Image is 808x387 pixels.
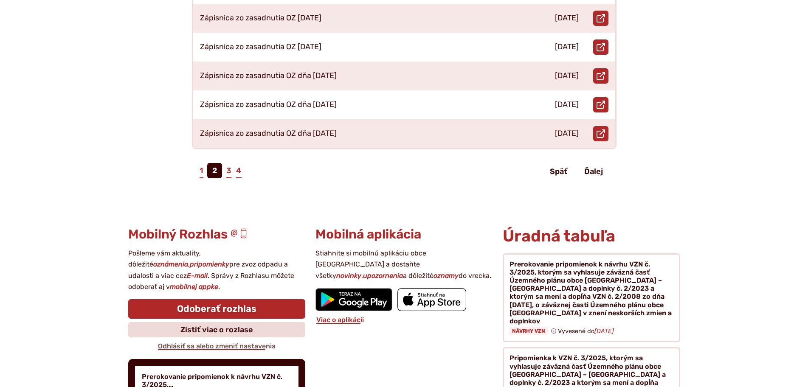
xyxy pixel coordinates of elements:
a: Odoberať rozhlas [128,299,305,319]
p: Zápisnica zo zasadnutia OZ dňa [DATE] [200,100,337,109]
img: Prejsť na mobilnú aplikáciu Sekule v službe Google Play [315,288,392,311]
p: Pošleme vám aktuality, dôležité , pre zvoz odpadu a udalosti a viac cez . Správy z Rozhlasu môžet... [128,248,305,293]
p: [DATE] [555,42,579,52]
a: Zistiť viac o rozlase [128,322,305,337]
a: 3 [225,163,232,178]
a: Ďalej [577,164,610,179]
strong: oznamy [434,272,459,280]
span: Ďalej [584,167,603,176]
p: Zápisnica zo zasadnutia OZ dňa [DATE] [200,129,337,138]
p: Zápisnica zo zasadnutia OZ dňa [DATE] [200,71,337,81]
p: [DATE] [555,71,579,81]
a: Viac o aplikácii [315,316,365,324]
a: Späť [543,164,574,179]
p: Stiahnite si mobilnú aplikáciu obce [GEOGRAPHIC_DATA] a dostaňte všetky , a dôležité do vrecka. [315,248,493,281]
a: 1 [199,163,204,178]
strong: mobilnej appke [170,283,218,291]
strong: E-mail [187,272,208,280]
a: Prerokovanie pripomienok k návrhu VZN č. 3/2025, ktorým sa vyhlasuje záväzná časť Územného plánu ... [503,253,680,342]
p: [DATE] [555,129,579,138]
span: 2 [207,163,222,178]
strong: novinky [336,272,361,280]
a: 4 [235,163,242,178]
p: Zápisnica zo zasadnutia OZ [DATE] [200,14,321,23]
img: Prejsť na mobilnú aplikáciu Sekule v App Store [397,288,466,311]
h3: Mobilný Rozhlas [128,227,305,241]
p: [DATE] [555,14,579,23]
h2: Úradná tabuľa [503,227,680,245]
p: [DATE] [555,100,579,109]
a: Odhlásiť sa alebo zmeniť nastavenia [157,342,276,350]
h3: Mobilná aplikácia [315,227,493,241]
span: Späť [550,167,567,176]
strong: pripomienky [190,260,229,268]
strong: upozornenia [363,272,403,280]
strong: oznámenia [153,260,188,268]
p: Zápisnica zo zasadnutia OZ [DATE] [200,42,321,52]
